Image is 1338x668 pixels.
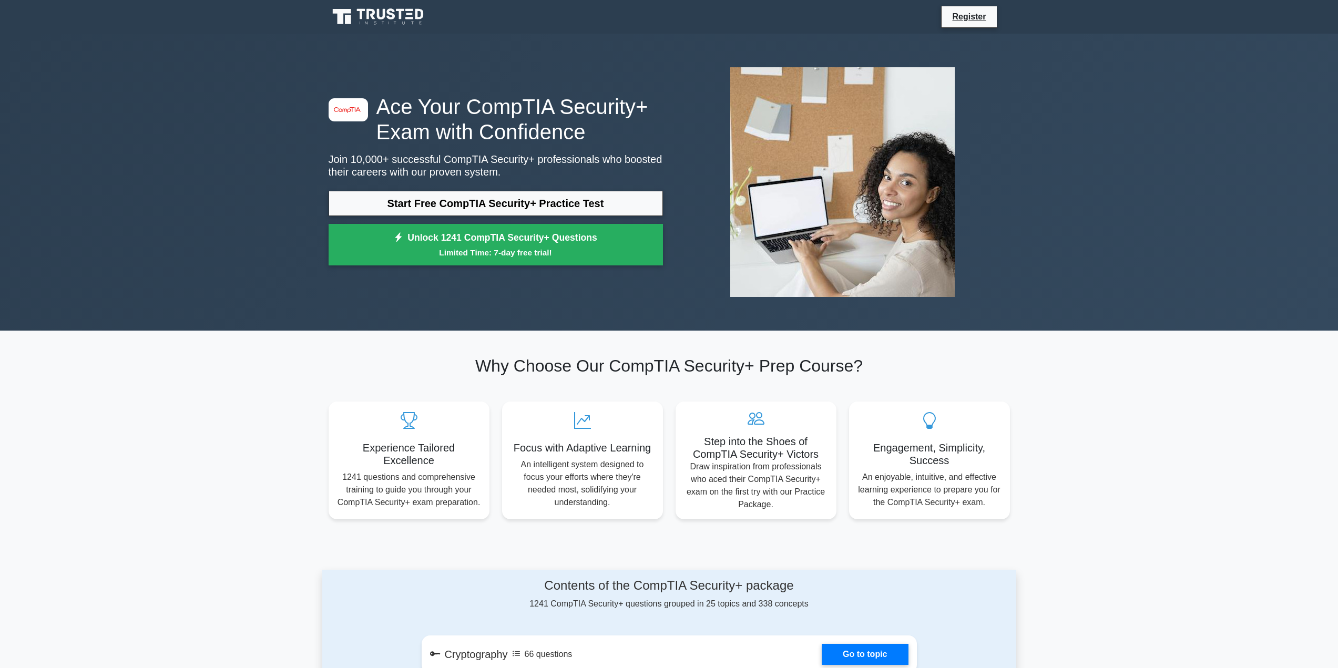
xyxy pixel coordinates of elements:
a: Unlock 1241 CompTIA Security+ QuestionsLimited Time: 7-day free trial! [329,224,663,266]
h5: Focus with Adaptive Learning [510,441,655,454]
p: 1241 questions and comprehensive training to guide you through your CompTIA Security+ exam prepar... [337,471,481,509]
small: Limited Time: 7-day free trial! [342,246,650,259]
h5: Step into the Shoes of CompTIA Security+ Victors [684,435,828,460]
h5: Experience Tailored Excellence [337,441,481,467]
p: An enjoyable, intuitive, and effective learning experience to prepare you for the CompTIA Securit... [857,471,1002,509]
h5: Engagement, Simplicity, Success [857,441,1002,467]
p: Draw inspiration from professionals who aced their CompTIA Security+ exam on the first try with o... [684,460,828,511]
h4: Contents of the CompTIA Security+ package [422,578,917,593]
a: Start Free CompTIA Security+ Practice Test [329,191,663,216]
p: Join 10,000+ successful CompTIA Security+ professionals who boosted their careers with our proven... [329,153,663,178]
h1: Ace Your CompTIA Security+ Exam with Confidence [329,94,663,145]
a: Go to topic [822,644,908,665]
p: An intelligent system designed to focus your efforts where they're needed most, solidifying your ... [510,458,655,509]
h2: Why Choose Our CompTIA Security+ Prep Course? [329,356,1010,376]
a: Register [946,10,992,23]
div: 1241 CompTIA Security+ questions grouped in 25 topics and 338 concepts [422,578,917,610]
